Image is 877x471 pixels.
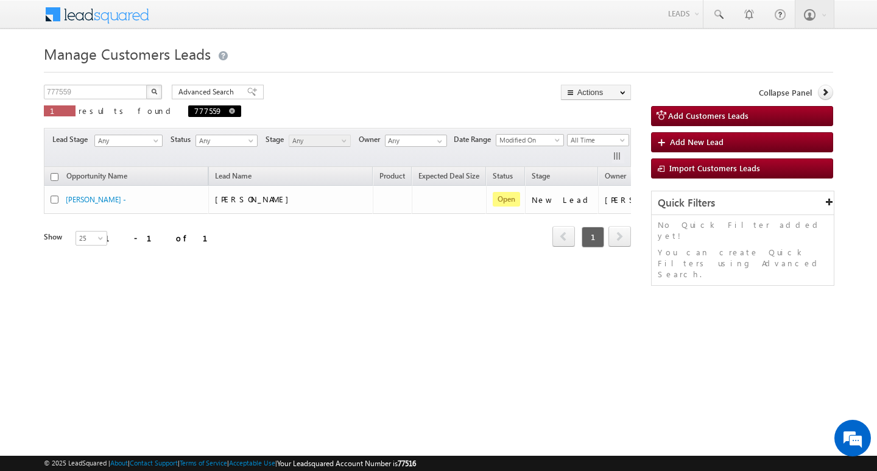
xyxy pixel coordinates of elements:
[552,227,575,247] a: prev
[487,169,519,185] a: Status
[669,163,760,173] span: Import Customers Leads
[567,134,629,146] a: All Time
[759,87,812,98] span: Collapse Panel
[526,169,556,185] a: Stage
[60,169,133,185] a: Opportunity Name
[289,135,347,146] span: Any
[552,226,575,247] span: prev
[605,194,685,205] div: [PERSON_NAME]
[568,135,625,146] span: All Time
[215,194,295,204] span: [PERSON_NAME]
[151,88,157,94] img: Search
[52,134,93,145] span: Lead Stage
[454,134,496,145] span: Date Range
[130,459,178,467] a: Contact Support
[79,105,175,116] span: results found
[196,135,254,146] span: Any
[608,226,631,247] span: next
[532,171,550,180] span: Stage
[180,459,227,467] a: Terms of Service
[266,134,289,145] span: Stage
[582,227,604,247] span: 1
[277,459,416,468] span: Your Leadsquared Account Number is
[608,227,631,247] a: next
[385,135,447,147] input: Type to Search
[658,219,828,241] p: No Quick Filter added yet!
[94,135,163,147] a: Any
[76,233,108,244] span: 25
[605,171,626,180] span: Owner
[44,232,66,243] div: Show
[496,134,564,146] a: Modified On
[412,169,485,185] a: Expected Deal Size
[658,247,828,280] p: You can create Quick Filters using Advanced Search.
[418,171,479,180] span: Expected Deal Size
[178,87,238,97] span: Advanced Search
[66,171,127,180] span: Opportunity Name
[496,135,560,146] span: Modified On
[195,135,258,147] a: Any
[44,458,416,469] span: © 2025 LeadSquared | | | | |
[532,194,593,205] div: New Lead
[110,459,128,467] a: About
[431,135,446,147] a: Show All Items
[105,231,222,245] div: 1 - 1 of 1
[194,105,223,116] span: 777559
[668,110,748,121] span: Add Customers Leads
[359,134,385,145] span: Owner
[95,135,158,146] span: Any
[171,134,195,145] span: Status
[652,191,834,215] div: Quick Filters
[379,171,405,180] span: Product
[670,136,724,147] span: Add New Lead
[561,85,631,100] button: Actions
[398,459,416,468] span: 77516
[66,195,126,204] a: [PERSON_NAME] -
[50,105,69,116] span: 1
[76,231,107,246] a: 25
[229,459,275,467] a: Acceptable Use
[44,44,211,63] span: Manage Customers Leads
[493,192,520,207] span: Open
[209,169,258,185] span: Lead Name
[289,135,351,147] a: Any
[51,173,58,181] input: Check all records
